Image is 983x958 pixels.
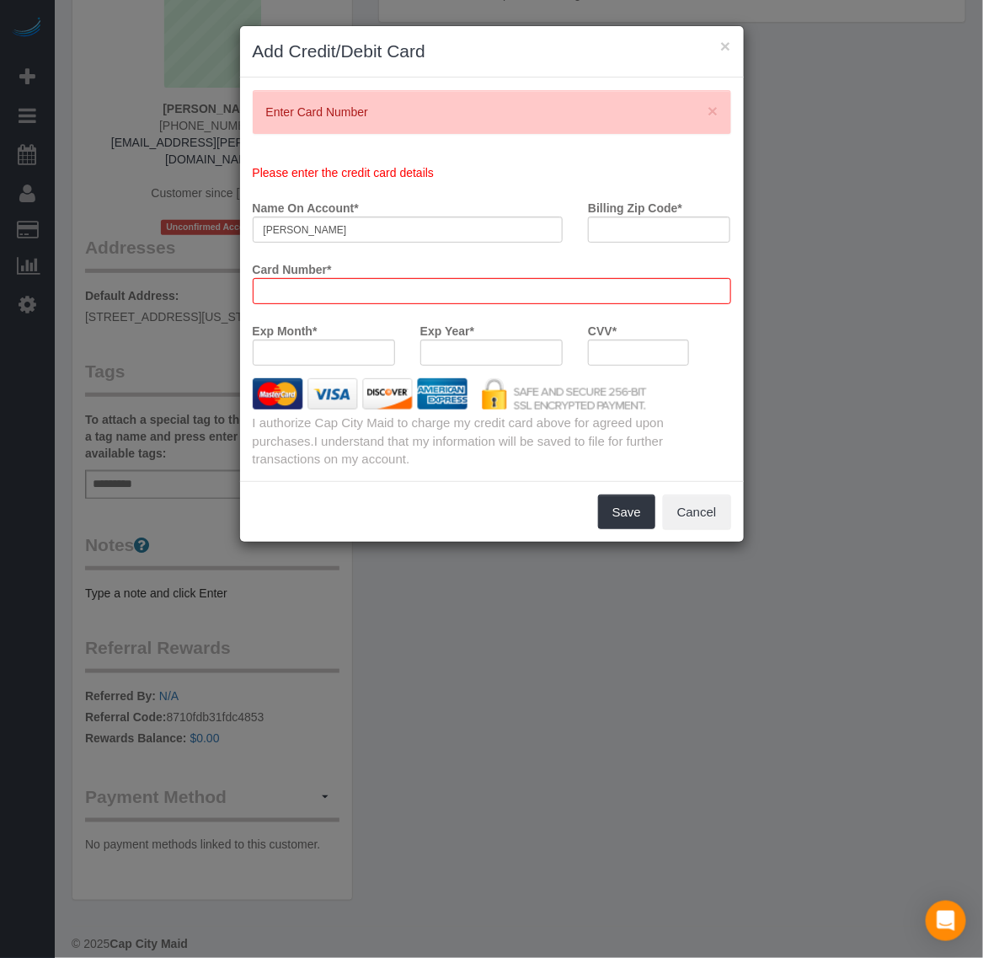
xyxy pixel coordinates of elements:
span: × [708,101,718,120]
label: Billing Zip Code [588,194,682,217]
div: Open Intercom Messenger [926,901,966,941]
label: CVV [588,317,617,340]
button: Cancel [663,495,731,530]
label: Card Number [253,255,332,278]
button: × [720,37,730,55]
button: Save [598,495,655,530]
p: Enter Card Number [266,104,701,120]
span: I understand that my information will be saved to file for further transactions on my account. [253,434,664,466]
h3: Add Credit/Debit Card [253,39,731,64]
button: Close [708,102,718,120]
div: Please enter the credit card details [240,164,744,181]
label: Exp Year [420,317,474,340]
label: Name On Account [253,194,359,217]
label: Exp Month [253,317,318,340]
div: I authorize Cap City Maid to charge my credit card above for agreed upon purchases. [240,414,744,468]
img: credit cards [240,378,660,409]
